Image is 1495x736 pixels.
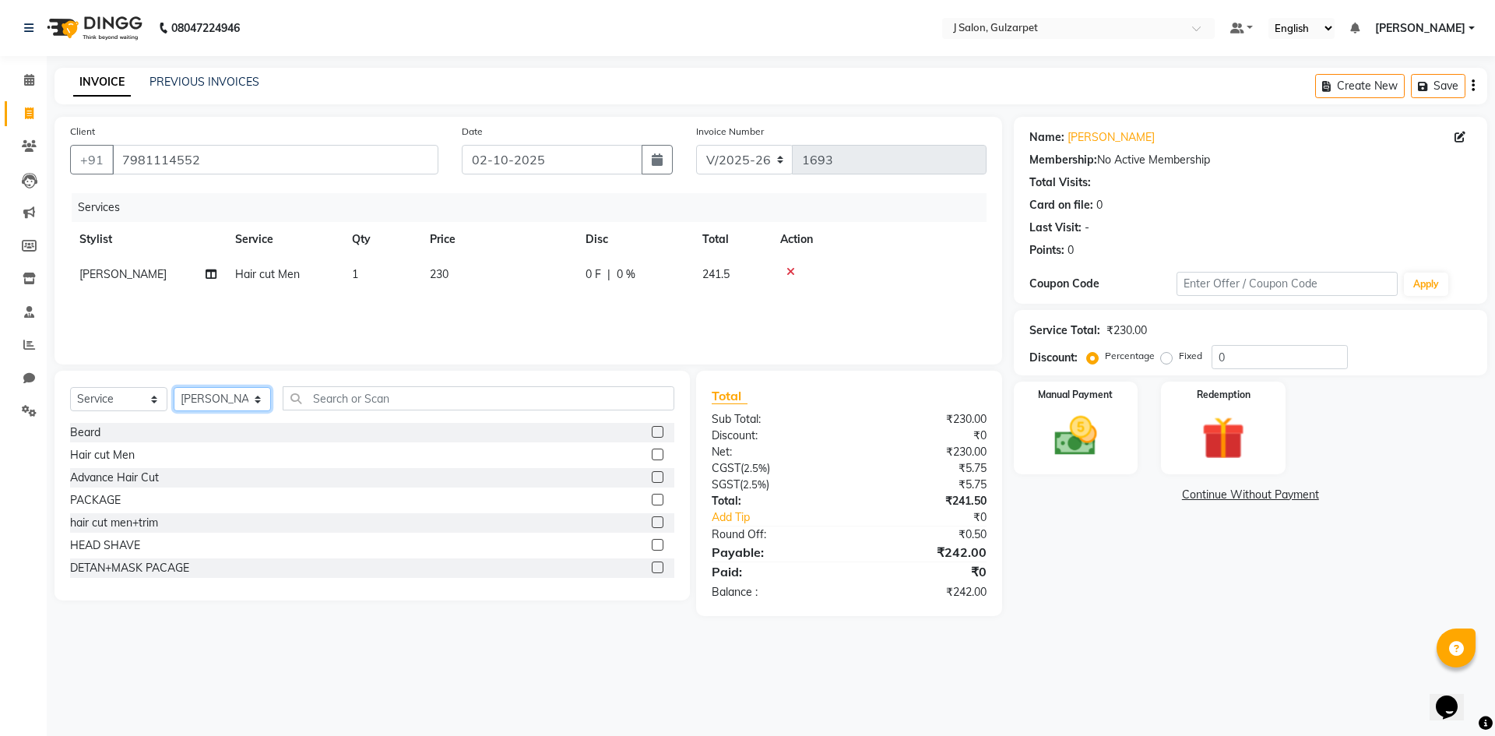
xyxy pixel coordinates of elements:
[1430,674,1479,720] iframe: chat widget
[1041,411,1111,461] img: _cash.svg
[849,460,997,477] div: ₹5.75
[700,509,874,526] a: Add Tip
[700,562,849,581] div: Paid:
[849,411,997,428] div: ₹230.00
[1106,322,1147,339] div: ₹230.00
[70,424,100,441] div: Beard
[79,267,167,281] span: [PERSON_NAME]
[1029,242,1064,259] div: Points:
[352,267,358,281] span: 1
[1375,20,1465,37] span: [PERSON_NAME]
[700,543,849,562] div: Payable:
[849,584,997,600] div: ₹242.00
[70,222,226,257] th: Stylist
[235,267,300,281] span: Hair cut Men
[70,125,95,139] label: Client
[1404,273,1448,296] button: Apply
[171,6,240,50] b: 08047224946
[1177,272,1398,296] input: Enter Offer / Coupon Code
[1029,129,1064,146] div: Name:
[72,193,998,222] div: Services
[462,125,483,139] label: Date
[702,267,730,281] span: 241.5
[700,584,849,600] div: Balance :
[1029,152,1097,168] div: Membership:
[1105,349,1155,363] label: Percentage
[70,492,121,509] div: PACKAGE
[1068,242,1074,259] div: 0
[1197,388,1251,402] label: Redemption
[1096,197,1103,213] div: 0
[112,145,438,174] input: Search by Name/Mobile/Email/Code
[607,266,610,283] span: |
[700,493,849,509] div: Total:
[700,444,849,460] div: Net:
[700,411,849,428] div: Sub Total:
[744,462,767,474] span: 2.5%
[712,477,740,491] span: SGST
[1068,129,1155,146] a: [PERSON_NAME]
[70,145,114,174] button: +91
[226,222,343,257] th: Service
[849,428,997,444] div: ₹0
[1085,220,1089,236] div: -
[743,478,766,491] span: 2.5%
[1315,74,1405,98] button: Create New
[1038,388,1113,402] label: Manual Payment
[343,222,420,257] th: Qty
[1029,350,1078,366] div: Discount:
[1411,74,1465,98] button: Save
[849,477,997,493] div: ₹5.75
[700,428,849,444] div: Discount:
[849,543,997,562] div: ₹242.00
[700,477,849,493] div: ( )
[1029,174,1091,191] div: Total Visits:
[849,526,997,543] div: ₹0.50
[771,222,987,257] th: Action
[420,222,576,257] th: Price
[1029,276,1177,292] div: Coupon Code
[712,388,747,404] span: Total
[617,266,635,283] span: 0 %
[283,386,674,410] input: Search or Scan
[693,222,771,257] th: Total
[712,461,740,475] span: CGST
[70,515,158,531] div: hair cut men+trim
[849,493,997,509] div: ₹241.50
[70,560,189,576] div: DETAN+MASK PACAGE
[149,75,259,89] a: PREVIOUS INVOICES
[1029,152,1472,168] div: No Active Membership
[73,69,131,97] a: INVOICE
[1017,487,1484,503] a: Continue Without Payment
[1188,411,1258,465] img: _gift.svg
[700,526,849,543] div: Round Off:
[70,470,159,486] div: Advance Hair Cut
[849,562,997,581] div: ₹0
[1029,197,1093,213] div: Card on file:
[874,509,997,526] div: ₹0
[430,267,448,281] span: 230
[586,266,601,283] span: 0 F
[700,460,849,477] div: ( )
[70,447,135,463] div: Hair cut Men
[1029,220,1082,236] div: Last Visit:
[1029,322,1100,339] div: Service Total:
[849,444,997,460] div: ₹230.00
[576,222,693,257] th: Disc
[70,537,140,554] div: HEAD SHAVE
[1179,349,1202,363] label: Fixed
[696,125,764,139] label: Invoice Number
[40,6,146,50] img: logo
